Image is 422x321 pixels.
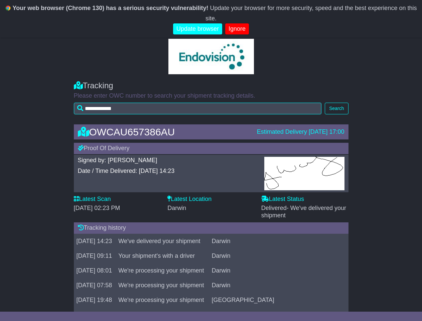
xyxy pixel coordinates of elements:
[209,234,348,248] td: Darwin
[75,126,254,137] div: OWCAU657386AU
[209,278,348,293] td: Darwin
[74,248,116,263] td: [DATE] 09:11
[173,23,222,34] a: Update browser
[116,278,209,293] td: We're processing your shipment
[74,81,348,91] div: Tracking
[13,5,208,11] b: Your web browser (Chrome 130) has a serious security vulnerability!
[205,5,417,22] span: Update your browser for more security, speed and the best experience on this site.
[116,234,209,248] td: We've delivered your shipment
[74,196,111,203] label: Latest Scan
[225,23,249,34] a: Ignore
[74,234,116,248] td: [DATE] 14:23
[78,157,258,164] div: Signed by: [PERSON_NAME]
[209,248,348,263] td: Darwin
[74,92,348,100] p: Please enter OWC number to search your shipment tracking details.
[261,205,346,219] span: - We've delivered your shipment
[209,263,348,278] td: Darwin
[257,128,344,136] div: Estimated Delivery [DATE] 17:00
[264,157,344,190] img: GetPodImagePublic
[116,263,209,278] td: We're processing your shipment
[325,103,348,114] button: Search
[74,222,348,234] div: Tracking history
[74,278,116,293] td: [DATE] 07:58
[74,205,120,211] span: [DATE] 02:23 PM
[261,205,346,219] span: Delivered
[78,168,258,175] div: Date / Time Delivered: [DATE] 14:23
[167,205,186,211] span: Darwin
[74,263,116,278] td: [DATE] 08:01
[168,39,254,74] img: GetCustomerLogo
[116,248,209,263] td: Your shipment's with a driver
[74,293,116,307] td: [DATE] 19:48
[261,196,304,203] label: Latest Status
[209,293,348,307] td: [GEOGRAPHIC_DATA]
[116,293,209,307] td: We're processing your shipment
[167,196,212,203] label: Latest Location
[74,143,348,154] div: Proof Of Delivery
